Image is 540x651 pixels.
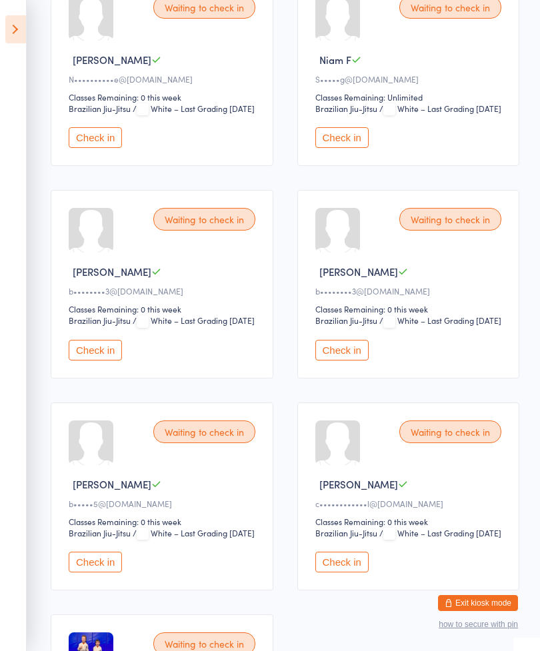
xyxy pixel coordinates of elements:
div: Classes Remaining: 0 this week [69,91,259,103]
div: Brazilian Jiu-Jitsu [315,103,377,114]
div: Brazilian Jiu-Jitsu [315,527,377,538]
div: b•••••5@[DOMAIN_NAME] [69,498,259,509]
button: Check in [69,552,122,572]
span: / White – Last Grading [DATE] [133,315,255,326]
button: Check in [69,127,122,148]
span: / White – Last Grading [DATE] [379,103,501,114]
span: [PERSON_NAME] [73,265,151,279]
span: / White – Last Grading [DATE] [379,527,501,538]
div: S•••••g@[DOMAIN_NAME] [315,73,506,85]
span: [PERSON_NAME] [73,477,151,491]
div: c••••••••••••l@[DOMAIN_NAME] [315,498,506,509]
span: / White – Last Grading [DATE] [133,103,255,114]
div: Waiting to check in [153,208,255,231]
span: Niam F [319,53,351,67]
span: / White – Last Grading [DATE] [133,527,255,538]
span: [PERSON_NAME] [319,477,398,491]
div: Classes Remaining: 0 this week [315,303,506,315]
span: [PERSON_NAME] [73,53,151,67]
button: Check in [315,340,369,360]
button: Exit kiosk mode [438,595,518,611]
span: [PERSON_NAME] [319,265,398,279]
div: N••••••••••e@[DOMAIN_NAME] [69,73,259,85]
div: Classes Remaining: 0 this week [69,303,259,315]
div: Waiting to check in [399,420,501,443]
div: b••••••••3@[DOMAIN_NAME] [69,285,259,297]
button: Check in [315,127,369,148]
div: Classes Remaining: Unlimited [315,91,506,103]
div: Brazilian Jiu-Jitsu [315,315,377,326]
div: Classes Remaining: 0 this week [315,516,506,527]
div: Waiting to check in [153,420,255,443]
div: b••••••••3@[DOMAIN_NAME] [315,285,506,297]
div: Brazilian Jiu-Jitsu [69,103,131,114]
div: Brazilian Jiu-Jitsu [69,527,131,538]
div: Waiting to check in [399,208,501,231]
button: Check in [69,340,122,360]
button: Check in [315,552,369,572]
div: Brazilian Jiu-Jitsu [69,315,131,326]
span: / White – Last Grading [DATE] [379,315,501,326]
div: Classes Remaining: 0 this week [69,516,259,527]
button: how to secure with pin [439,620,518,629]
